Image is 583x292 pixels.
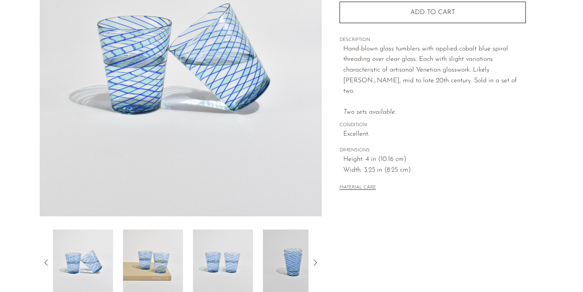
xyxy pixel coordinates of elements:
em: Two sets available. [343,109,396,115]
button: MATERIAL CARE [340,185,376,191]
span: Excellent. [343,129,526,140]
span: Add to cart [410,9,455,16]
button: Add to cart [340,2,526,23]
span: Width: 3.25 in (8.25 cm) [343,165,526,176]
p: Hand-blown glass tumblers with applied cobalt blue spiral threading over clear glass. Each with s... [343,44,526,118]
span: DESCRIPTION [340,36,526,44]
span: CONDITION [340,122,526,129]
span: DIMENSIONS [340,147,526,154]
span: Height: 4 in (10.16 cm) [343,154,526,165]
